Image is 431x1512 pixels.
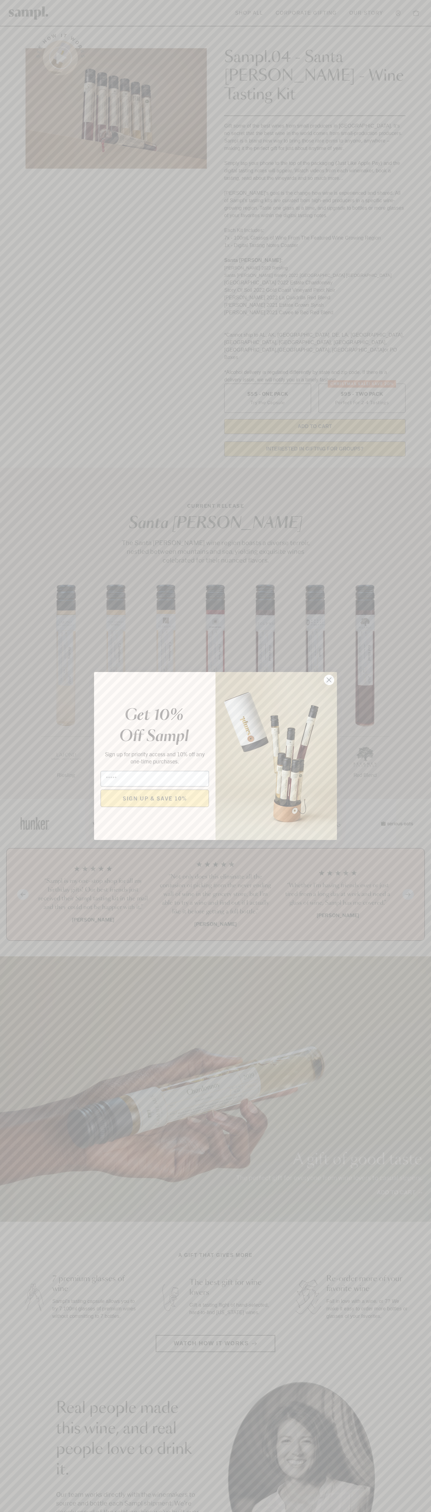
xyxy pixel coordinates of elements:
em: Get 10% Off Sampl [119,708,189,744]
img: 96933287-25a1-481a-a6d8-4dd623390dc6.png [215,672,337,840]
button: SIGN UP & SAVE 10% [101,790,209,807]
input: Email [101,771,209,786]
span: Sign up for priority access and 10% off any one-time purchases. [105,750,205,765]
button: Close dialog [324,674,334,685]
